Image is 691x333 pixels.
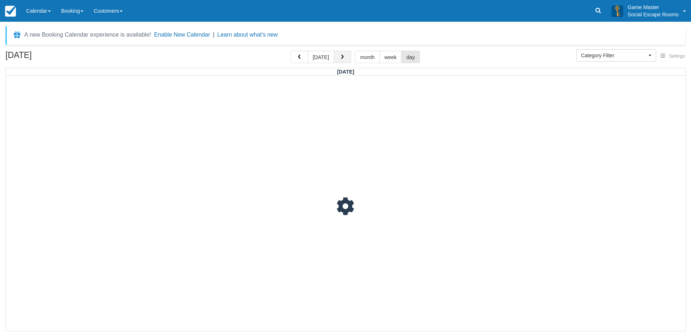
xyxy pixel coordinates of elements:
[154,31,210,38] button: Enable New Calendar
[628,11,679,18] p: Social Escape Rooms
[581,52,647,59] span: Category Filter
[24,30,151,39] div: A new Booking Calendar experience is available!
[355,51,380,63] button: month
[401,51,420,63] button: day
[5,6,16,17] img: checkfront-main-nav-mini-logo.png
[628,4,679,11] p: Game Master
[669,54,685,59] span: Settings
[612,5,623,17] img: A3
[337,69,354,75] span: [DATE]
[308,51,334,63] button: [DATE]
[656,51,689,62] button: Settings
[217,32,278,38] a: Learn about what's new
[213,32,214,38] span: |
[379,51,402,63] button: week
[5,51,97,64] h2: [DATE]
[576,49,656,62] button: Category Filter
